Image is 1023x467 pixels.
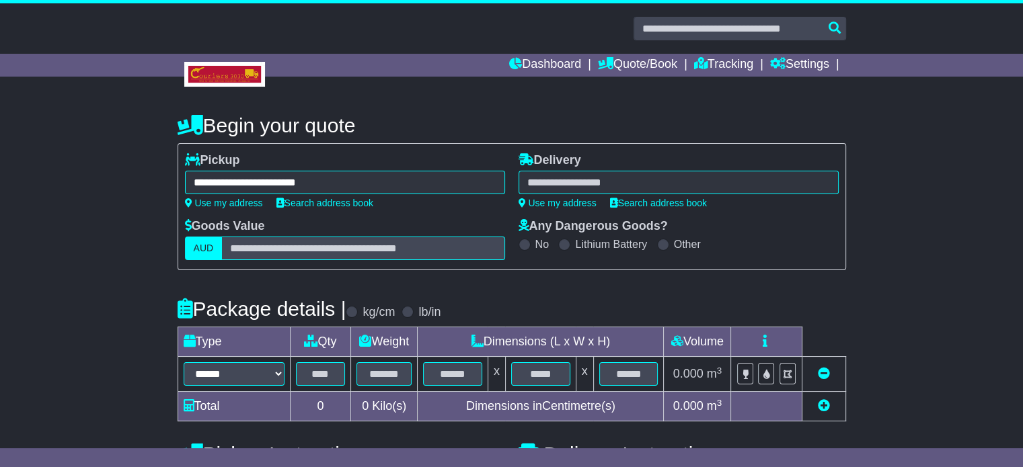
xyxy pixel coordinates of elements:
label: lb/in [418,305,441,320]
td: Type [178,327,290,357]
td: Qty [290,327,351,357]
h4: Delivery Instructions [519,443,846,465]
a: Settings [770,54,829,77]
td: Weight [351,327,418,357]
td: Total [178,392,290,421]
label: Lithium Battery [575,238,647,251]
span: 0.000 [673,399,704,413]
td: Volume [664,327,731,357]
td: Kilo(s) [351,392,418,421]
a: Quote/Book [598,54,677,77]
span: 0.000 [673,367,704,380]
td: 0 [290,392,351,421]
span: m [707,399,722,413]
span: m [707,367,722,380]
label: Delivery [519,153,581,168]
a: Dashboard [509,54,581,77]
td: Dimensions (L x W x H) [418,327,664,357]
a: Use my address [185,198,263,208]
a: Tracking [694,54,753,77]
h4: Pickup Instructions [178,443,505,465]
td: x [576,357,593,392]
label: Pickup [185,153,240,168]
td: Dimensions in Centimetre(s) [418,392,664,421]
a: Add new item [818,399,830,413]
span: 0 [362,399,369,413]
label: AUD [185,237,223,260]
a: Search address book [276,198,373,208]
label: kg/cm [363,305,395,320]
h4: Begin your quote [178,114,846,136]
a: Remove this item [818,367,830,380]
sup: 3 [717,366,722,376]
a: Search address book [610,198,707,208]
label: Any Dangerous Goods? [519,219,668,234]
label: Goods Value [185,219,265,234]
a: Use my address [519,198,597,208]
label: Other [674,238,701,251]
sup: 3 [717,398,722,408]
h4: Package details | [178,298,346,320]
td: x [488,357,505,392]
label: No [535,238,549,251]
